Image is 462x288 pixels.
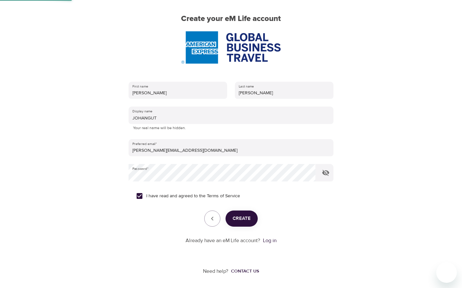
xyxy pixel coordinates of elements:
[133,125,329,131] p: Your real name will be hidden.
[233,214,251,223] span: Create
[146,193,240,200] span: I have read and agreed to the
[231,268,259,274] div: Contact us
[228,268,259,274] a: Contact us
[226,211,258,227] button: Create
[118,14,344,24] h2: Create your eM Life account
[186,237,260,244] p: Already have an eM Life account?
[436,262,457,283] iframe: Button to launch messaging window
[263,237,276,244] a: Log in
[203,268,228,275] p: Need help?
[207,193,240,200] a: Terms of Service
[181,31,281,64] img: AmEx%20GBT%20logo.png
